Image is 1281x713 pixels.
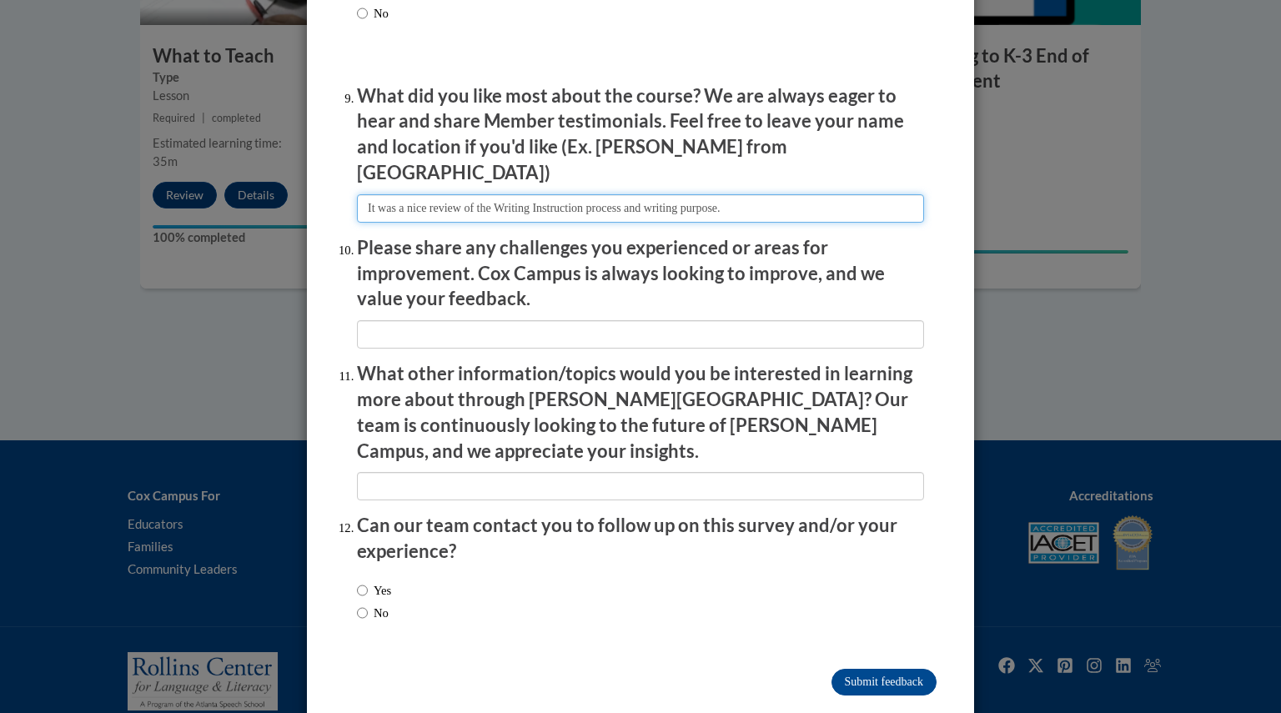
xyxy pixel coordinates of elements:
p: No [374,4,391,23]
input: Yes [357,581,368,600]
p: What did you like most about the course? We are always eager to hear and share Member testimonial... [357,83,924,186]
p: What other information/topics would you be interested in learning more about through [PERSON_NAME... [357,361,924,464]
label: No [357,604,389,622]
p: Please share any challenges you experienced or areas for improvement. Cox Campus is always lookin... [357,235,924,312]
p: Can our team contact you to follow up on this survey and/or your experience? [357,513,924,565]
input: No [357,4,368,23]
label: Yes [357,581,391,600]
input: Submit feedback [831,669,937,695]
input: No [357,604,368,622]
